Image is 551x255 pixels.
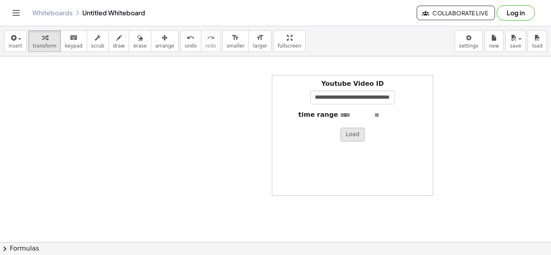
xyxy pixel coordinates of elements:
[278,43,301,49] span: fullscreen
[185,43,197,49] span: undo
[4,30,27,52] button: insert
[207,33,215,43] i: redo
[497,5,535,21] button: Log in
[70,33,77,43] i: keyboard
[340,128,365,141] button: Load
[222,30,249,52] button: format_sizesmaller
[61,30,87,52] button: keyboardkeypad
[256,33,264,43] i: format_size
[227,43,244,49] span: smaller
[298,110,338,120] label: time range
[484,30,504,52] button: new
[205,43,216,49] span: redo
[65,43,83,49] span: keypad
[424,9,488,17] span: Collaborate Live
[532,43,543,49] span: load
[10,6,23,19] button: Toggle navigation
[455,30,483,52] button: settings
[321,79,384,89] label: Youtube Video ID
[129,30,151,52] button: erase
[510,43,521,49] span: save
[201,30,221,52] button: redoredo
[505,30,526,52] button: save
[8,43,22,49] span: insert
[248,30,271,52] button: format_sizelarger
[187,33,194,43] i: undo
[32,9,73,17] a: Whiteboards
[28,30,61,52] button: transform
[155,43,174,49] span: arrange
[113,43,125,49] span: draw
[91,43,104,49] span: scrub
[33,43,56,49] span: transform
[489,43,499,49] span: new
[180,30,201,52] button: undoundo
[417,6,495,20] button: Collaborate Live
[273,30,305,52] button: fullscreen
[133,43,146,49] span: erase
[232,33,239,43] i: format_size
[528,30,547,52] button: load
[109,30,129,52] button: draw
[151,30,179,52] button: arrange
[459,43,478,49] span: settings
[87,30,109,52] button: scrub
[253,43,267,49] span: larger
